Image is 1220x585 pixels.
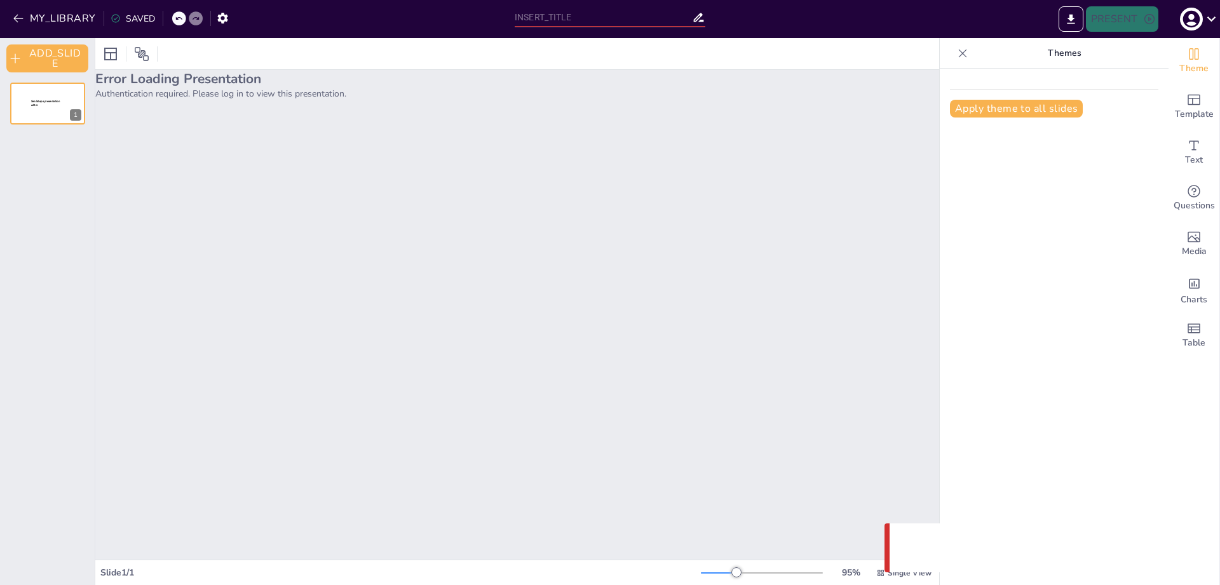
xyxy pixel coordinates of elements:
[95,70,939,88] h2: Error Loading Presentation
[100,567,701,579] div: Slide 1 / 1
[10,83,85,124] div: Sendsteps presentation editor1
[111,13,155,25] div: SAVED
[1169,221,1219,267] div: Add images, graphics, shapes or video
[1169,38,1219,84] div: Change the overall theme
[100,44,121,64] div: Layout
[1059,6,1083,32] button: EXPORT_TO_POWERPOINT
[1182,245,1207,259] span: Media
[973,38,1156,69] p: Themes
[1169,267,1219,313] div: Add charts and graphs
[70,109,81,121] div: 1
[10,8,101,29] button: MY_LIBRARY
[1169,313,1219,358] div: Add a table
[1185,153,1203,167] span: Text
[1174,199,1215,213] span: Questions
[515,8,692,27] input: INSERT_TITLE
[95,88,939,100] p: Authentication required. Please log in to view this presentation.
[1169,130,1219,175] div: Add text boxes
[1181,293,1207,307] span: Charts
[1179,62,1209,76] span: Theme
[1086,6,1158,32] button: PRESENT
[1169,84,1219,130] div: Add ready made slides
[31,100,60,107] span: Sendsteps presentation editor
[950,100,1083,118] button: Apply theme to all slides
[1175,107,1214,121] span: Template
[1169,175,1219,221] div: Get real-time input from your audience
[836,567,866,579] div: 95 %
[6,44,88,72] button: ADD_SLIDE
[1183,336,1205,350] span: Table
[134,46,149,62] span: Position
[925,541,1169,556] p: Something went wrong with the request. (CORS)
